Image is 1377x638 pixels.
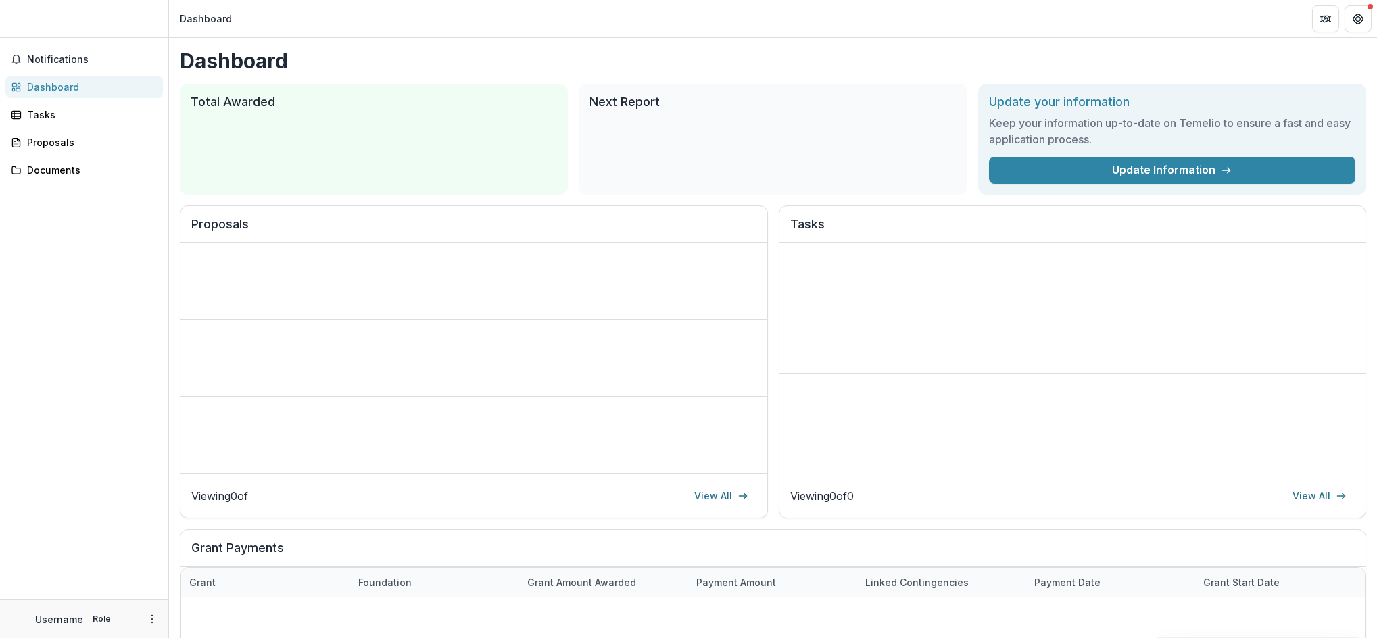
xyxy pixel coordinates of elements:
[1345,5,1372,32] button: Get Help
[191,488,248,504] p: Viewing 0 of
[989,157,1355,184] a: Update Information
[27,107,152,122] div: Tasks
[27,80,152,94] div: Dashboard
[89,613,115,625] p: Role
[27,54,158,66] span: Notifications
[174,9,237,28] nav: breadcrumb
[5,49,163,70] button: Notifications
[35,612,83,627] p: Username
[191,541,1355,566] h2: Grant Payments
[180,11,232,26] div: Dashboard
[790,488,854,504] p: Viewing 0 of 0
[5,159,163,181] a: Documents
[5,76,163,98] a: Dashboard
[989,95,1355,109] h2: Update your information
[589,95,956,109] h2: Next Report
[790,217,1355,243] h2: Tasks
[180,49,1366,73] h1: Dashboard
[191,95,557,109] h2: Total Awarded
[686,485,756,507] a: View All
[27,163,152,177] div: Documents
[144,611,160,627] button: More
[5,131,163,153] a: Proposals
[27,135,152,149] div: Proposals
[989,115,1355,147] h3: Keep your information up-to-date on Temelio to ensure a fast and easy application process.
[191,217,756,243] h2: Proposals
[1312,5,1339,32] button: Partners
[1284,485,1355,507] a: View All
[5,103,163,126] a: Tasks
